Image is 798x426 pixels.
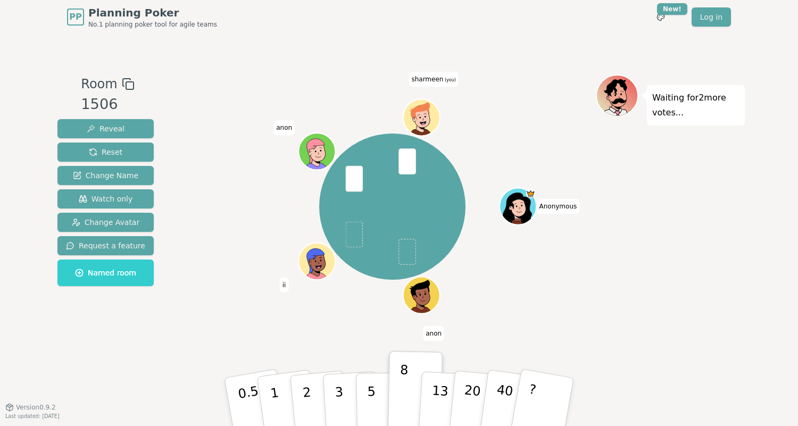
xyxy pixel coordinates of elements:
[88,5,217,20] span: Planning Poker
[57,189,154,208] button: Watch only
[72,217,140,228] span: Change Avatar
[443,78,456,82] span: (you)
[57,119,154,138] button: Reveal
[57,213,154,232] button: Change Avatar
[537,199,580,214] span: Click to change your name
[81,94,134,115] div: 1506
[273,121,295,136] span: Click to change your name
[89,147,122,157] span: Reset
[75,268,136,278] span: Named room
[651,7,670,27] button: New!
[423,326,444,341] span: Click to change your name
[692,7,731,27] a: Log in
[526,189,535,198] span: Anonymous is the host
[57,143,154,162] button: Reset
[409,72,459,87] span: Click to change your name
[73,170,138,181] span: Change Name
[16,403,56,412] span: Version 0.9.2
[652,90,739,120] p: Waiting for 2 more votes...
[280,278,289,293] span: Click to change your name
[399,362,408,420] p: 8
[57,236,154,255] button: Request a feature
[67,5,217,29] a: PPPlanning PokerNo.1 planning poker tool for agile teams
[404,101,438,135] button: Click to change your avatar
[5,413,60,419] span: Last updated: [DATE]
[87,123,124,134] span: Reveal
[69,11,81,23] span: PP
[657,3,687,15] div: New!
[79,194,133,204] span: Watch only
[81,74,117,94] span: Room
[57,166,154,185] button: Change Name
[5,403,56,412] button: Version0.9.2
[88,20,217,29] span: No.1 planning poker tool for agile teams
[66,240,145,251] span: Request a feature
[57,260,154,286] button: Named room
